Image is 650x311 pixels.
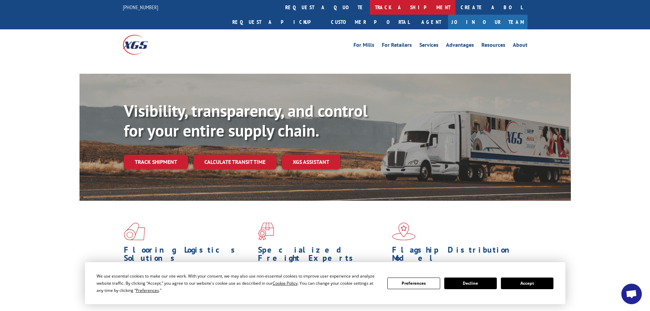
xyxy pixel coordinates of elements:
a: Advantages [446,42,474,50]
span: Cookie Policy [273,280,298,286]
a: Join Our Team [448,15,528,29]
a: Resources [481,42,505,50]
a: For Retailers [382,42,412,50]
a: Calculate transit time [193,155,276,169]
a: Track shipment [124,155,188,169]
h1: Flooring Logistics Solutions [124,246,253,266]
h1: Flagship Distribution Model [392,246,521,266]
a: For Mills [353,42,374,50]
img: xgs-icon-total-supply-chain-intelligence-red [124,223,145,240]
a: [PHONE_NUMBER] [123,4,158,11]
img: xgs-icon-focused-on-flooring-red [258,223,274,240]
a: XGS ASSISTANT [282,155,340,169]
button: Preferences [387,278,440,289]
a: Customer Portal [326,15,415,29]
div: Cookie Consent Prompt [85,262,565,304]
b: Visibility, transparency, and control for your entire supply chain. [124,100,367,141]
span: Preferences [136,287,159,293]
img: xgs-icon-flagship-distribution-model-red [392,223,416,240]
button: Accept [501,278,553,289]
a: Request a pickup [227,15,326,29]
button: Decline [444,278,497,289]
a: About [513,42,528,50]
a: Services [419,42,438,50]
div: We use essential cookies to make our site work. With your consent, we may also use non-essential ... [97,272,379,294]
a: Agent [415,15,448,29]
h1: Specialized Freight Experts [258,246,387,266]
a: Open chat [621,284,642,304]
